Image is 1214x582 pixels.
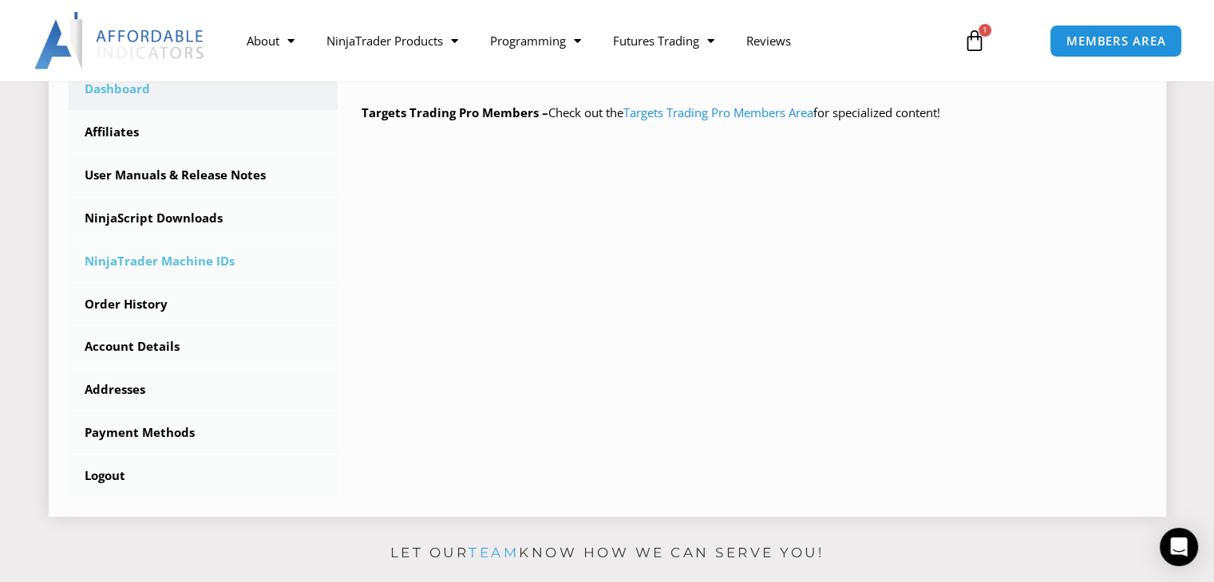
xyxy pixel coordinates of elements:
[69,369,338,411] a: Addresses
[69,284,338,325] a: Order History
[362,104,548,120] strong: Targets Trading Pro Members –
[69,198,338,239] a: NinjaScript Downloads
[1066,35,1166,47] span: MEMBERS AREA
[597,22,730,59] a: Futures Trading
[362,102,1146,124] p: Check out the for specialized content!
[231,22,947,59] nav: Menu
[1050,25,1183,57] a: MEMBERS AREA
[69,69,338,496] nav: Account pages
[623,104,813,120] a: Targets Trading Pro Members Area
[34,12,206,69] img: LogoAI | Affordable Indicators – NinjaTrader
[474,22,597,59] a: Programming
[1160,528,1198,566] div: Open Intercom Messenger
[310,22,474,59] a: NinjaTrader Products
[231,22,310,59] a: About
[49,541,1166,566] p: Let our know how we can serve you!
[69,412,338,454] a: Payment Methods
[69,112,338,153] a: Affiliates
[69,326,338,368] a: Account Details
[730,22,807,59] a: Reviews
[69,241,338,282] a: NinjaTrader Machine IDs
[469,545,519,560] a: team
[939,18,1010,64] a: 1
[979,24,991,37] span: 1
[69,155,338,196] a: User Manuals & Release Notes
[69,69,338,110] a: Dashboard
[69,455,338,497] a: Logout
